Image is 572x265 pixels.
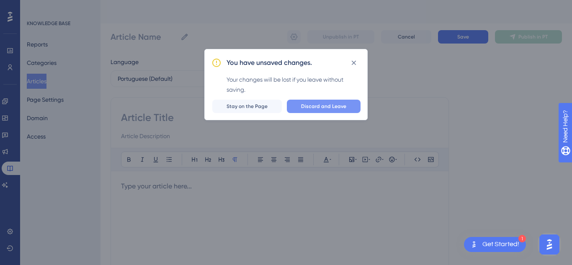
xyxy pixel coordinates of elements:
[227,58,312,68] h2: You have unsaved changes.
[537,232,562,257] iframe: UserGuiding AI Assistant Launcher
[469,239,479,250] img: launcher-image-alternative-text
[482,240,519,249] div: Get Started!
[227,103,268,110] span: Stay on the Page
[464,237,526,252] div: Open Get Started! checklist, remaining modules: 1
[227,75,361,95] div: Your changes will be lost if you leave without saving.
[20,2,52,12] span: Need Help?
[518,235,526,242] div: 1
[301,103,346,110] span: Discard and Leave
